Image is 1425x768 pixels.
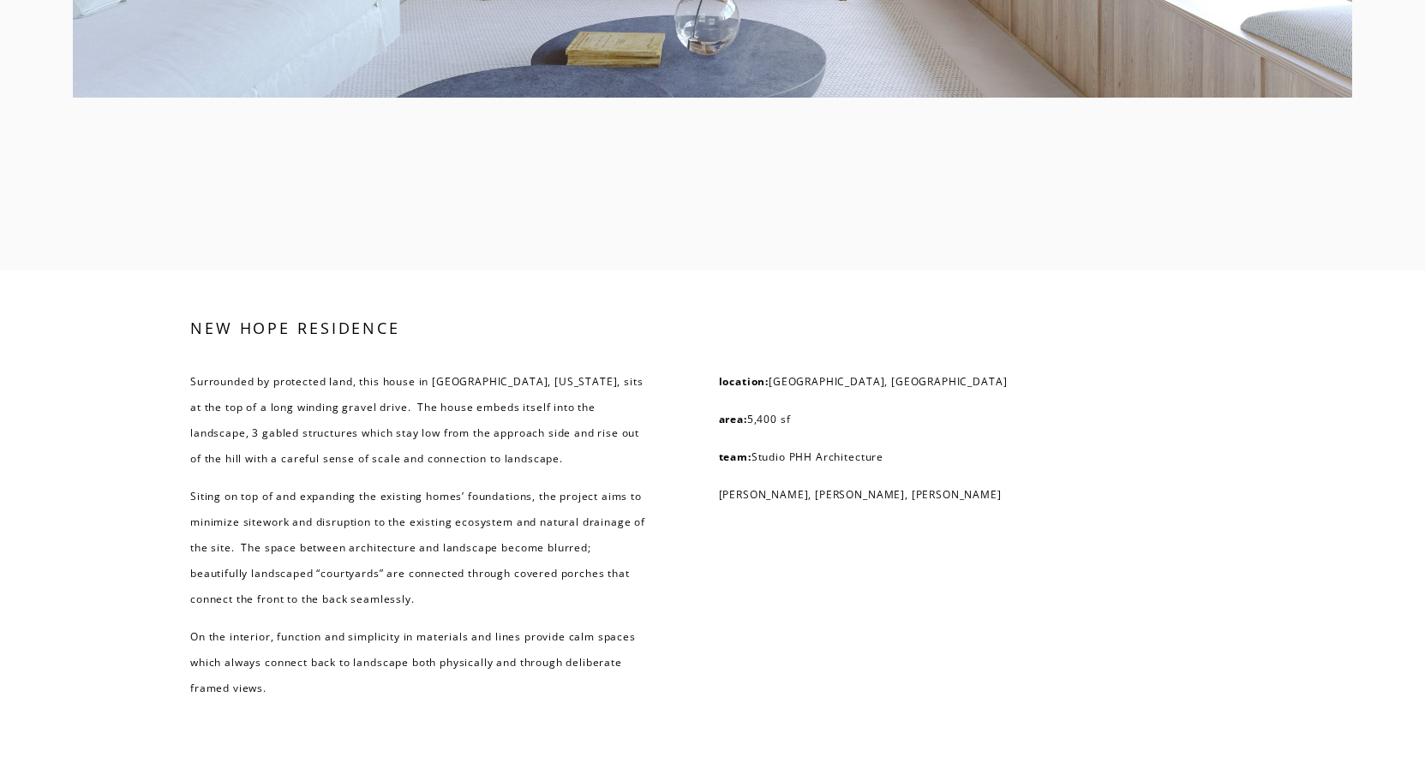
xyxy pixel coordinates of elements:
strong: location: [719,374,769,389]
h3: NEW HOPE RESIDENCE [190,318,648,339]
strong: team: [719,449,751,464]
p: 5,400 sf [719,407,1117,432]
p: On the interior, function and simplicity in materials and lines provide calm spaces which always ... [190,624,648,701]
strong: area: [719,412,747,426]
p: Siting on top of and expanding the existing homes’ foundations, the project aims to minimize site... [190,484,648,612]
p: Studio PHH Architecture [719,444,1117,470]
p: Surrounded by protected land, this house in [GEOGRAPHIC_DATA], [US_STATE], sits at the top of a l... [190,369,648,472]
p: [GEOGRAPHIC_DATA], [GEOGRAPHIC_DATA] [719,369,1117,395]
p: [PERSON_NAME], [PERSON_NAME], [PERSON_NAME] [719,482,1117,508]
